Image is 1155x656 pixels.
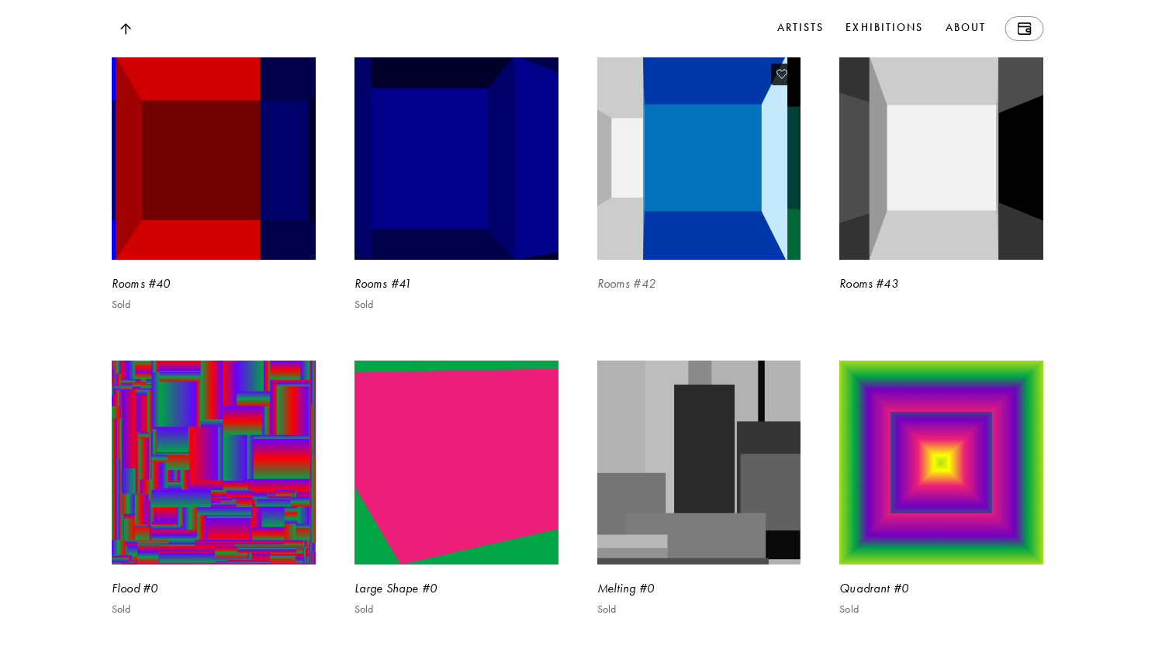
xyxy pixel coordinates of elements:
p: Sold [839,603,859,616]
div: Rooms #43 [839,275,1043,292]
div: Quadrant #0 [839,580,1043,597]
div: Large Shape #0 [354,580,558,597]
img: Quadrant #0 [839,361,1043,565]
p: Sold [112,603,131,616]
div: Melting #0 [597,580,801,597]
a: Rooms #41Rooms #41Sold [354,56,558,361]
a: Rooms #40Rooms #40Sold [112,56,316,361]
a: Artists [774,16,828,41]
div: Rooms #42 [597,275,801,292]
div: Rooms #40 [112,275,316,292]
img: Rooms #43 [839,56,1043,260]
p: Sold [354,603,374,616]
p: Sold [112,299,131,311]
a: Rooms #42Rooms #42 [597,56,801,361]
div: Flood #0 [112,580,316,597]
a: Rooms #43Rooms #43 [839,56,1043,361]
p: Sold [354,299,374,311]
img: Melting #0 [597,361,801,565]
img: Top [119,23,130,35]
img: Rooms #42 [594,53,804,263]
img: Large Shape #0 [354,361,558,565]
p: Sold [597,603,617,616]
img: Flood #0 [112,361,316,565]
div: Rooms #41 [354,275,558,292]
a: About [942,16,990,41]
img: Rooms #41 [354,56,558,260]
a: Exhibitions [842,16,926,41]
img: Wallet icon [1017,22,1031,35]
img: Rooms #40 [112,56,316,260]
